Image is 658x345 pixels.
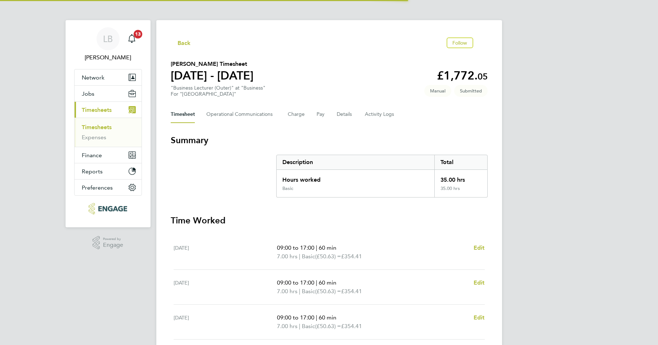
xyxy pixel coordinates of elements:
span: 13 [134,30,142,38]
span: | [316,314,317,321]
span: (£50.63) = [315,253,341,260]
div: Summary [276,155,488,198]
span: | [316,279,317,286]
span: Basic [302,252,315,261]
span: Edit [474,244,485,251]
span: Follow [452,40,467,46]
button: Pay [317,106,325,123]
span: 60 min [319,279,336,286]
button: Preferences [75,180,142,195]
span: Back [178,39,191,47]
button: Jobs [75,86,142,101]
span: | [299,323,300,330]
span: Edit [474,279,485,286]
a: Edit [474,313,485,322]
span: £354.41 [341,323,362,330]
span: Basic [302,287,315,296]
button: Activity Logs [365,106,395,123]
span: Reports [82,168,103,175]
span: 60 min [319,314,336,321]
div: "Business Lecturer (Outer)" at "Business" [171,85,265,97]
span: 7.00 hrs [277,323,297,330]
span: (£50.63) = [315,288,341,295]
a: Expenses [82,134,106,141]
span: Network [82,74,104,81]
span: This timesheet is Submitted. [454,85,488,97]
span: 09:00 to 17:00 [277,244,314,251]
button: Timesheet [171,106,195,123]
span: £354.41 [341,253,362,260]
span: | [299,253,300,260]
h1: [DATE] - [DATE] [171,68,254,83]
span: 60 min [319,244,336,251]
h2: [PERSON_NAME] Timesheet [171,60,254,68]
span: 05 [478,71,488,82]
button: Timesheets [75,102,142,118]
div: 35.00 hrs [434,186,487,197]
a: Go to home page [74,203,142,214]
span: Edit [474,314,485,321]
h3: Time Worked [171,215,488,226]
button: Details [337,106,353,123]
span: Preferences [82,184,113,191]
a: Timesheets [82,124,112,131]
button: Network [75,69,142,85]
button: Back [171,38,191,47]
span: | [299,288,300,295]
div: [DATE] [174,244,277,261]
div: [DATE] [174,278,277,296]
button: Operational Communications [206,106,276,123]
span: (£50.63) = [315,323,341,330]
span: 7.00 hrs [277,288,297,295]
span: Jobs [82,90,94,97]
div: For "[GEOGRAPHIC_DATA]" [171,91,265,97]
button: Follow [447,37,473,48]
span: Engage [103,242,123,248]
a: Edit [474,244,485,252]
span: LB [103,34,113,44]
span: This timesheet was manually created. [424,85,451,97]
div: 35.00 hrs [434,170,487,186]
span: 7.00 hrs [277,253,297,260]
span: | [316,244,317,251]
button: Reports [75,163,142,179]
h3: Summary [171,135,488,146]
button: Finance [75,147,142,163]
button: Charge [288,106,305,123]
nav: Main navigation [66,20,151,227]
div: Timesheets [75,118,142,147]
button: Timesheets Menu [476,41,488,45]
div: Description [277,155,435,169]
img: xede-logo-retina.png [89,203,127,214]
a: LB[PERSON_NAME] [74,27,142,62]
span: Finance [82,152,102,159]
div: Basic [282,186,293,191]
span: £354.41 [341,288,362,295]
div: Total [434,155,487,169]
span: Powered by [103,236,123,242]
div: [DATE] [174,313,277,331]
span: Basic [302,322,315,331]
span: Timesheets [82,106,112,113]
a: Edit [474,278,485,287]
div: Hours worked [277,170,435,186]
span: Laura Badcock [74,53,142,62]
app-decimal: £1,772. [437,69,488,82]
span: 09:00 to 17:00 [277,314,314,321]
a: Powered byEngage [93,236,123,250]
a: 13 [125,27,139,50]
span: 09:00 to 17:00 [277,279,314,286]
